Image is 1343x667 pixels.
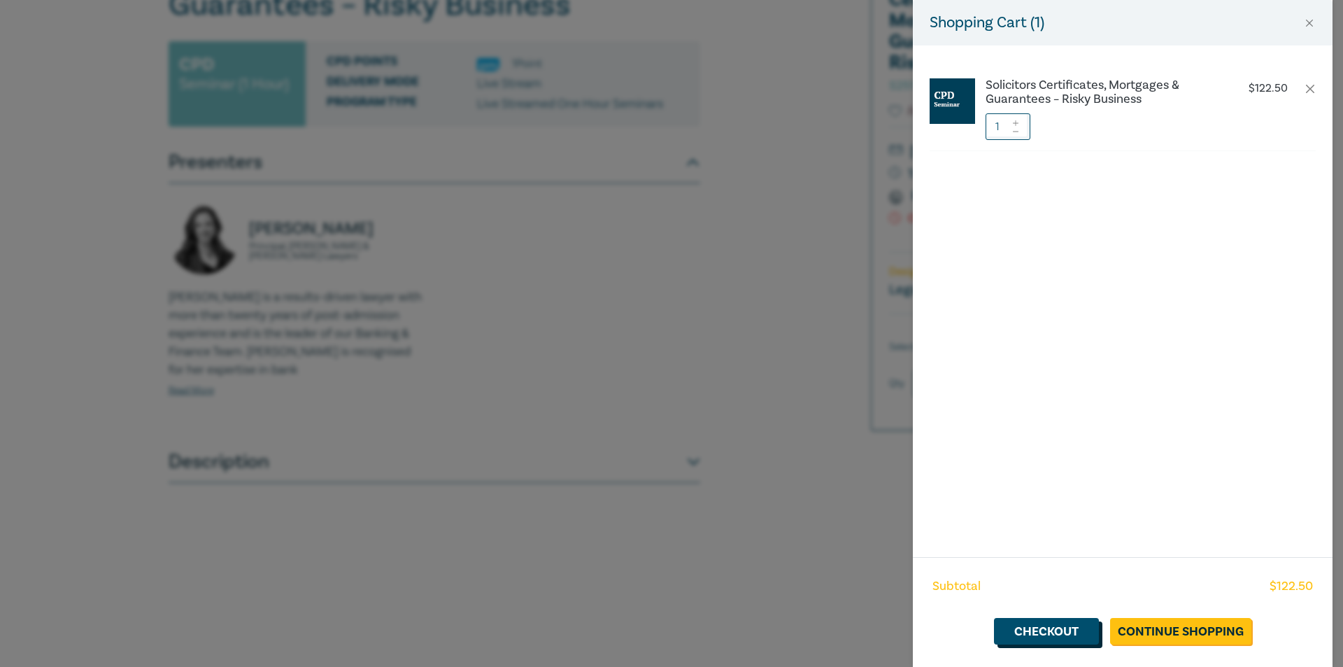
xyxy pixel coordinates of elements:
[1249,82,1288,95] p: $ 122.50
[986,78,1218,106] a: Solicitors Certificates, Mortgages & Guarantees – Risky Business
[932,577,981,596] span: Subtotal
[1270,577,1313,596] span: $ 122.50
[930,11,1044,34] h5: Shopping Cart ( 1 )
[1303,17,1316,29] button: Close
[930,78,975,124] img: CPD%20Seminar.jpg
[1110,618,1251,645] a: Continue Shopping
[994,618,1099,645] a: Checkout
[986,113,1030,140] input: 1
